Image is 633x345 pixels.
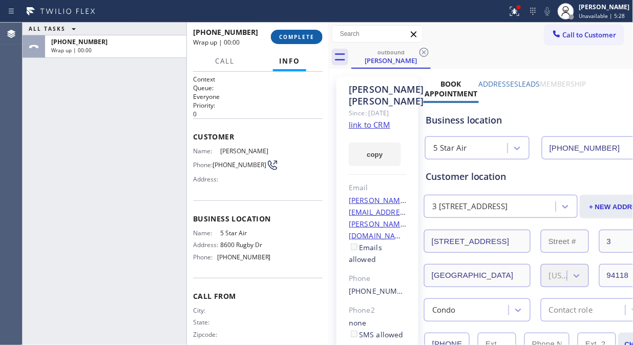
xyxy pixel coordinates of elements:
[193,27,258,37] span: [PHONE_NUMBER]
[209,51,241,71] button: Call
[193,291,323,301] span: Call From
[351,243,357,250] input: Emails allowed
[549,304,593,316] div: Contact role
[349,143,401,166] button: copy
[349,182,407,194] div: Email
[193,147,220,155] span: Name:
[51,37,108,46] span: [PHONE_NUMBER]
[425,79,477,98] label: Book Appointment
[349,330,404,339] label: SMS allowed
[352,56,430,65] div: [PERSON_NAME]
[541,230,589,253] input: Street #
[352,48,430,56] div: outbound
[193,253,217,261] span: Phone:
[349,286,414,296] a: [PHONE_NUMBER]
[432,304,456,316] div: Condo
[193,318,220,326] span: State:
[193,241,220,249] span: Address:
[193,229,220,237] span: Name:
[279,33,314,40] span: COMPLETE
[579,12,625,19] span: Unavailable | 5:28
[193,307,220,314] span: City:
[213,161,266,169] span: [PHONE_NUMBER]
[432,201,508,213] div: 3 [STREET_ADDRESS]
[479,79,519,89] label: Addresses
[29,25,66,32] span: ALL TASKS
[193,75,323,84] h1: Context
[193,110,323,118] p: 0
[349,305,407,316] div: Phone2
[215,56,235,66] span: Call
[540,79,586,89] label: Membership
[349,195,411,240] a: [PERSON_NAME][EMAIL_ADDRESS][PERSON_NAME][DOMAIN_NAME]
[193,101,323,110] h2: Priority:
[519,79,540,89] label: Leads
[279,56,300,66] span: Info
[349,119,390,130] a: link to CRM
[332,26,423,42] input: Search
[193,132,323,141] span: Customer
[349,107,407,119] div: Since: [DATE]
[579,3,630,11] div: [PERSON_NAME]
[433,143,467,154] div: 5 Star Air
[193,331,220,338] span: Zipcode:
[424,264,531,287] input: City
[51,47,92,54] span: Wrap up | 00:00
[351,331,357,337] input: SMS allowed
[220,147,271,155] span: [PERSON_NAME]
[349,273,407,285] div: Phone
[349,317,407,341] div: none
[352,46,430,68] div: Martina Paul
[349,84,407,107] div: [PERSON_NAME] [PERSON_NAME]
[563,30,617,39] span: Call to Customer
[193,161,213,169] span: Phone:
[220,229,271,237] span: 5 Star Air
[220,241,271,249] span: 8600 Rugby Dr
[271,30,323,44] button: COMPLETE
[349,242,382,264] label: Emails allowed
[193,84,323,92] h2: Queue:
[424,230,531,253] input: Address
[193,38,240,47] span: Wrap up | 00:00
[217,253,271,261] span: [PHONE_NUMBER]
[545,25,623,45] button: Call to Customer
[193,92,323,101] p: Everyone
[193,214,323,224] span: Business location
[23,23,86,35] button: ALL TASKS
[273,51,306,71] button: Info
[540,4,555,18] button: Mute
[193,175,220,183] span: Address:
